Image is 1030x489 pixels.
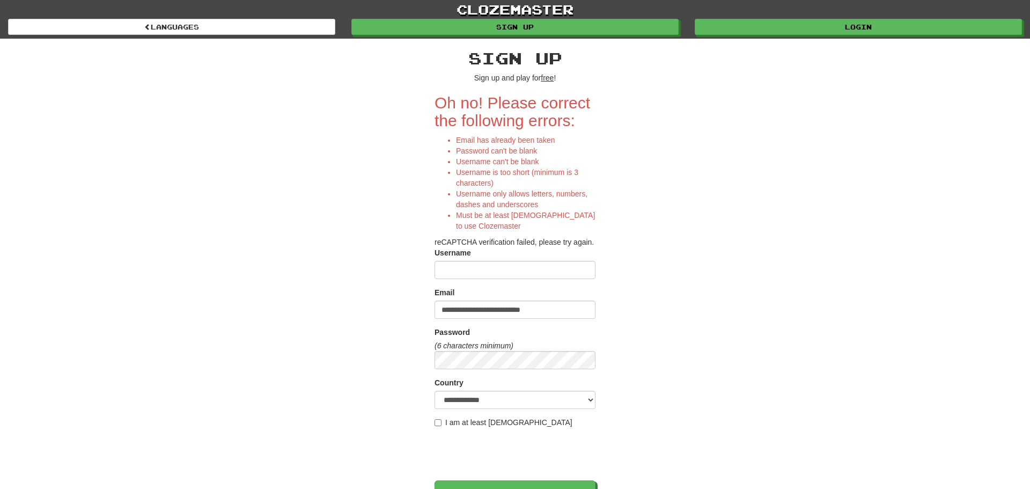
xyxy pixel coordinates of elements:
[8,19,335,35] a: Languages
[456,210,595,231] li: Must be at least [DEMOGRAPHIC_DATA] to use Clozemaster
[456,156,595,167] li: Username can't be blank
[541,74,554,82] u: free
[435,327,470,338] label: Password
[695,19,1022,35] a: Login
[435,72,595,83] p: Sign up and play for !
[435,433,598,475] iframe: reCAPTCHA
[435,49,595,67] h2: Sign up
[435,377,464,388] label: Country
[435,417,572,428] label: I am at least [DEMOGRAPHIC_DATA]
[435,94,595,129] h2: Oh no! Please correct the following errors:
[456,135,595,145] li: Email has already been taken
[435,287,454,298] label: Email
[435,419,442,426] input: I am at least [DEMOGRAPHIC_DATA]
[435,341,513,350] em: (6 characters minimum)
[456,188,595,210] li: Username only allows letters, numbers, dashes and underscores
[456,145,595,156] li: Password can't be blank
[435,247,471,258] label: Username
[351,19,679,35] a: Sign up
[456,167,595,188] li: Username is too short (minimum is 3 characters)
